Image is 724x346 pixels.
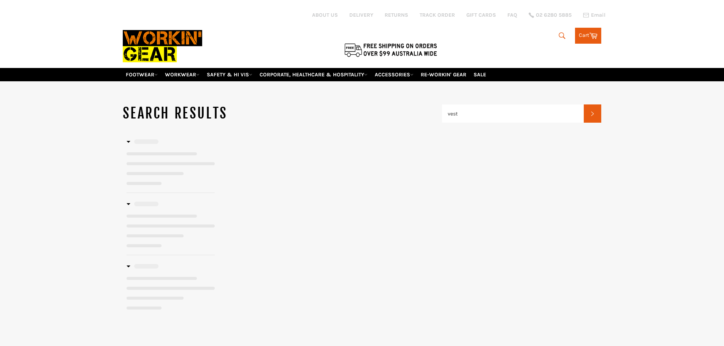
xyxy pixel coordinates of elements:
a: RETURNS [385,11,408,19]
a: ACCESSORIES [372,68,417,81]
a: 02 6280 5885 [529,13,572,18]
a: GIFT CARDS [466,11,496,19]
a: Email [583,12,605,18]
img: Flat $9.95 shipping Australia wide [343,42,438,58]
a: FOOTWEAR [123,68,161,81]
a: SALE [471,68,489,81]
img: Workin Gear leaders in Workwear, Safety Boots, PPE, Uniforms. Australia's No.1 in Workwear [123,25,202,68]
a: ABOUT US [312,11,338,19]
a: CORPORATE, HEALTHCARE & HOSPITALITY [257,68,371,81]
a: SAFETY & HI VIS [204,68,255,81]
h1: Search results [123,104,442,123]
a: FAQ [507,11,517,19]
a: DELIVERY [349,11,373,19]
a: RE-WORKIN' GEAR [418,68,469,81]
a: Cart [575,28,601,44]
span: 02 6280 5885 [536,13,572,18]
a: WORKWEAR [162,68,203,81]
a: TRACK ORDER [420,11,455,19]
input: Search [442,104,584,123]
span: Email [591,13,605,18]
